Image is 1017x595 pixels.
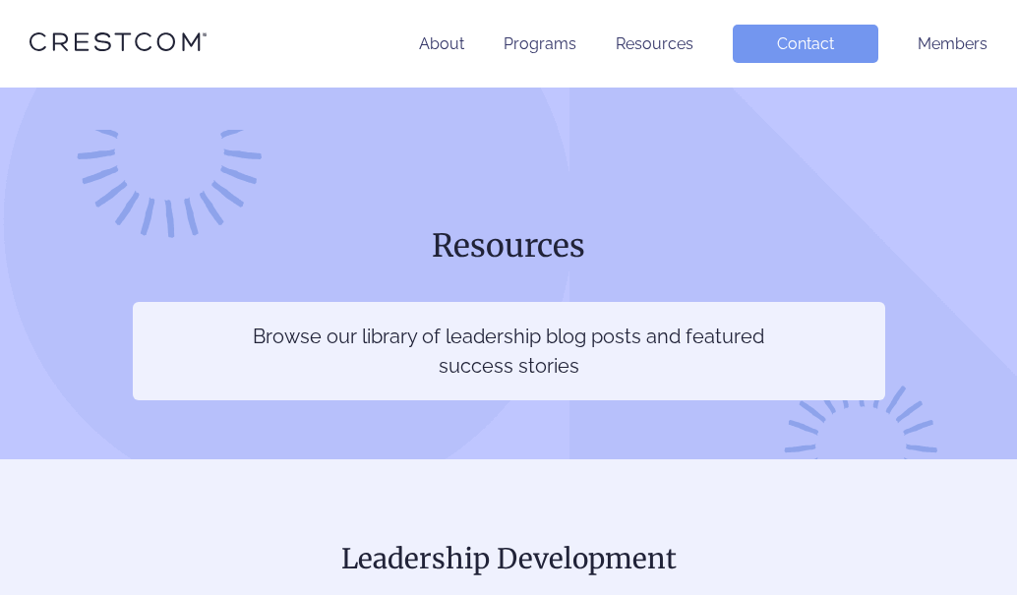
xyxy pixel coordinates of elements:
[918,34,987,53] a: Members
[733,25,878,63] a: Contact
[504,34,576,53] a: Programs
[252,322,766,381] p: Browse our library of leadership blog posts and featured success stories
[419,34,464,53] a: About
[30,538,987,579] h2: Leadership Development
[133,225,885,267] h1: Resources
[616,34,693,53] a: Resources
